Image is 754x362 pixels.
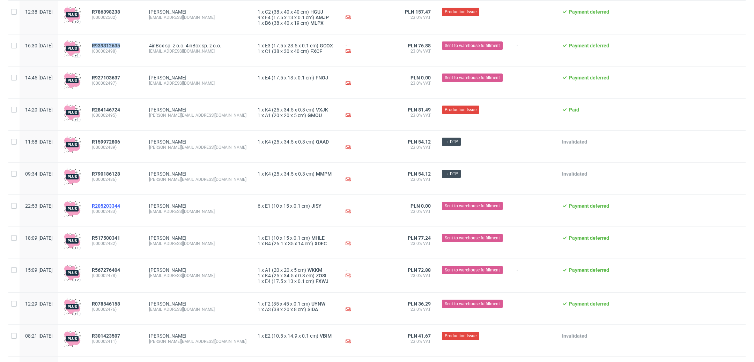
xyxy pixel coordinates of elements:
span: - [517,171,551,186]
span: Payment deferred [569,267,609,273]
div: x [258,171,334,177]
span: B6 (38 x 40 x 19 cm) [265,20,309,26]
span: (000002486) [92,177,138,182]
span: 1 [258,139,260,145]
span: Production Issue [445,107,476,113]
a: FNOJ [314,75,330,80]
img: plus-icon.676465ae8f3a83198b3f.png [64,330,81,347]
a: [PERSON_NAME] [149,9,186,15]
span: ZOSI [315,273,328,278]
span: 1 [258,333,260,339]
span: 1 [258,171,260,177]
span: PLN 76.88 [408,43,431,48]
a: VXJK [315,107,330,113]
a: R159972806 [92,139,121,145]
img: plus-icon.676465ae8f3a83198b3f.png [64,264,81,281]
a: [PERSON_NAME] [149,75,186,80]
span: (000002476) [92,307,138,312]
span: R517500341 [92,235,120,241]
span: 15:09 [DATE] [25,267,53,273]
a: [PERSON_NAME] [149,235,186,241]
span: E1 (10 x 15 x 0.1 cm) [265,235,310,241]
span: K4 (25 x 34.5 x 0.3 cm) [265,273,315,278]
a: [PERSON_NAME] [149,203,186,209]
div: [EMAIL_ADDRESS][DOMAIN_NAME] [149,241,246,246]
span: Sent to warehouse fulfillment [445,203,500,209]
a: AMJP [314,15,330,20]
span: 22:53 [DATE] [25,203,53,209]
div: - [346,235,394,247]
div: - [346,267,394,279]
a: GCOX [318,43,334,48]
div: [PERSON_NAME][EMAIL_ADDRESS][DOMAIN_NAME] [149,145,246,150]
span: MMPM [315,171,333,177]
div: - [346,107,394,119]
div: +1 [75,312,79,316]
a: R939312635 [92,43,121,48]
div: x [258,107,334,113]
span: - [517,301,551,316]
div: - [346,333,394,345]
div: x [258,273,334,278]
span: Payment deferred [569,203,609,209]
a: [PERSON_NAME] [149,171,186,177]
div: - [346,171,394,183]
span: (000002411) [92,339,138,344]
a: GMOU [306,113,323,118]
span: PLN 54.12 [408,171,431,177]
img: plus-icon.676465ae8f3a83198b3f.png [64,40,81,57]
span: Invalidated [562,333,587,339]
span: 23.0% VAT [405,15,431,20]
span: (000002478) [92,273,138,278]
span: 08:21 [DATE] [25,333,53,339]
span: 1 [258,273,260,278]
span: K4 (25 x 34.5 x 0.3 cm) [265,107,315,113]
span: (000002483) [92,209,138,214]
span: SIDA [306,307,319,312]
span: - [517,9,551,26]
img: plus-icon.676465ae8f3a83198b3f.png [64,168,81,185]
span: 1 [258,20,260,26]
span: UYNW [310,301,327,307]
span: R301423507 [92,333,120,339]
span: R159972806 [92,139,120,145]
span: 12:29 [DATE] [25,301,53,307]
span: R790186128 [92,171,120,177]
span: 1 [258,107,260,113]
div: [EMAIL_ADDRESS][DOMAIN_NAME] [149,80,246,86]
span: E4 (17.5 x 13 x 0.1 cm) [265,278,314,284]
div: - [346,301,394,313]
span: R205203344 [92,203,120,209]
span: FXCF [309,48,324,54]
a: WKKM [306,267,324,273]
div: x [258,20,334,26]
span: 11:58 [DATE] [25,139,53,145]
div: [EMAIL_ADDRESS][DOMAIN_NAME] [149,15,246,20]
span: (000002489) [92,145,138,150]
div: x [258,43,334,48]
span: R078546158 [92,301,120,307]
span: VBIM [318,333,333,339]
span: E1 (10 x 15 x 0.1 cm) [265,203,310,209]
span: (000002502) [92,15,138,20]
div: - [346,75,394,87]
div: x [258,203,334,209]
span: XDEC [313,241,328,246]
a: R790186128 [92,171,121,177]
span: 1 [258,307,260,312]
span: Sent to warehouse fulfillment [445,301,500,307]
div: +2 [75,278,79,282]
span: Payment deferred [569,9,609,15]
span: 1 [258,9,260,15]
span: Payment deferred [569,75,609,80]
span: Production Issue [445,333,476,339]
div: x [258,267,334,273]
span: 18:09 [DATE] [25,235,53,241]
div: [EMAIL_ADDRESS][DOMAIN_NAME] [149,307,246,312]
div: [PERSON_NAME][EMAIL_ADDRESS][DOMAIN_NAME] [149,339,246,344]
span: 23.0% VAT [405,177,431,182]
span: (000002497) [92,80,138,86]
span: 23.0% VAT [405,48,431,54]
